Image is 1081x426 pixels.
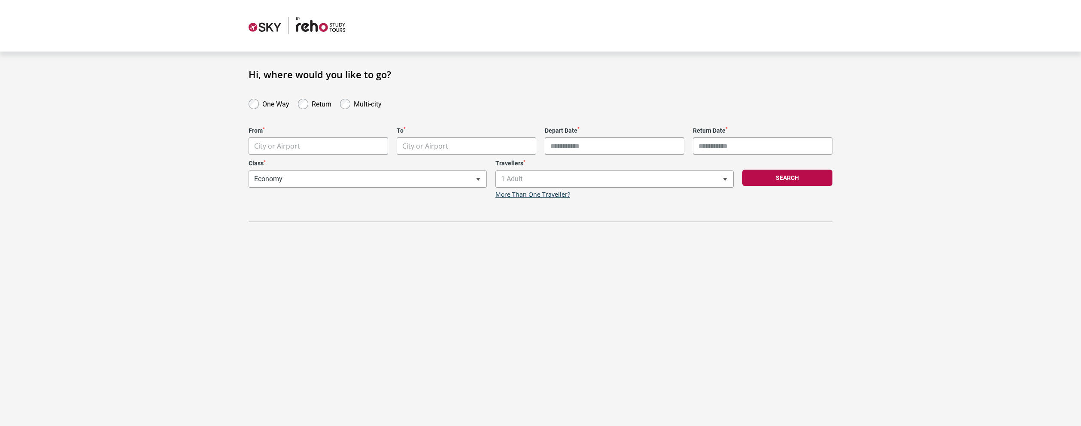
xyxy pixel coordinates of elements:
label: Travellers [495,160,734,167]
label: From [249,127,388,134]
span: City or Airport [397,137,536,155]
a: More Than One Traveller? [495,191,570,198]
span: 1 Adult [496,171,733,187]
span: Economy [249,170,487,188]
span: City or Airport [397,138,536,155]
span: City or Airport [402,141,448,151]
label: To [397,127,536,134]
label: Return [312,98,331,108]
span: 1 Adult [495,170,734,188]
span: City or Airport [249,138,388,155]
label: Class [249,160,487,167]
label: Return Date [693,127,832,134]
label: Depart Date [545,127,684,134]
span: City or Airport [249,137,388,155]
label: One Way [262,98,289,108]
span: City or Airport [254,141,300,151]
label: Multi-city [354,98,382,108]
span: Economy [249,171,486,187]
button: Search [742,170,832,186]
h1: Hi, where would you like to go? [249,69,832,80]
